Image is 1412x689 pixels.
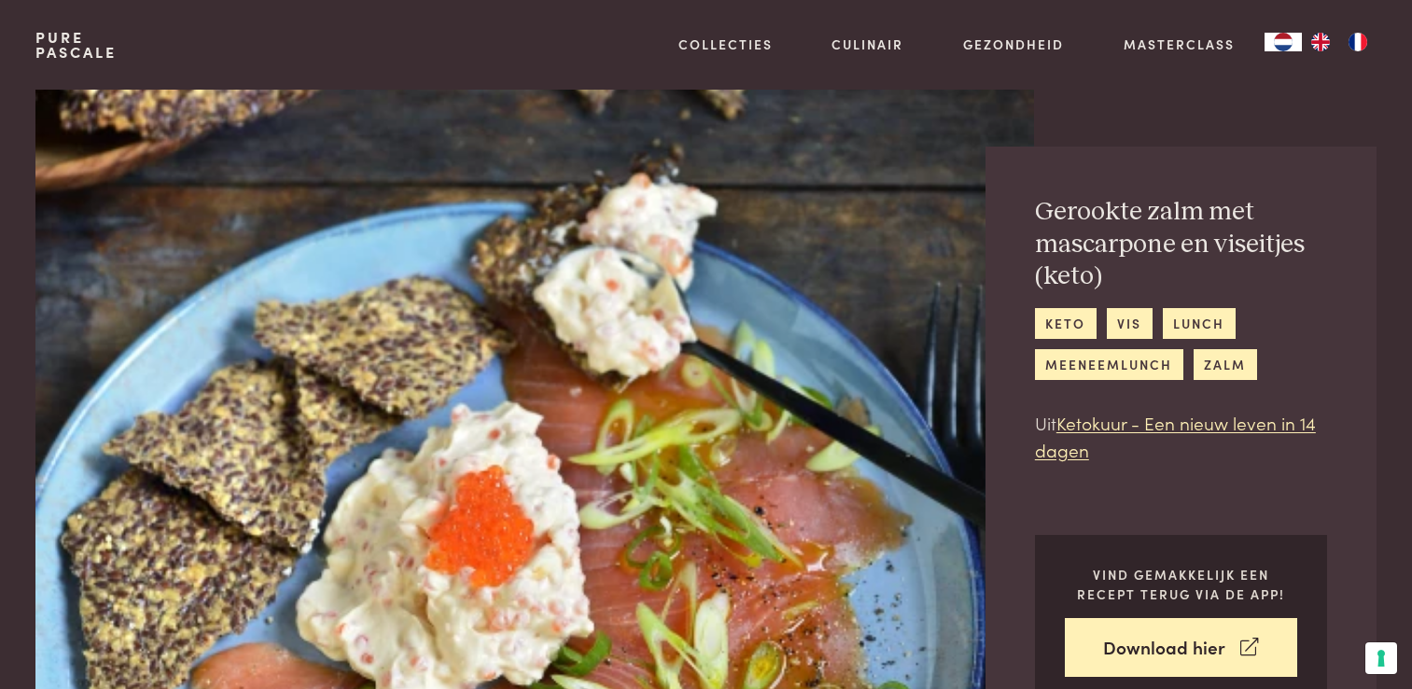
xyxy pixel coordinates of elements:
[1265,33,1377,51] aside: Language selected: Nederlands
[35,90,1033,689] img: Gerookte zalm met mascarpone en viseitjes (keto)
[1265,33,1302,51] div: Language
[1065,618,1297,677] a: Download hier
[1163,308,1236,339] a: lunch
[1035,349,1183,380] a: meeneemlunch
[1124,35,1235,54] a: Masterclass
[1035,308,1097,339] a: keto
[678,35,773,54] a: Collecties
[1035,410,1316,462] a: Ketokuur - Een nieuw leven in 14 dagen
[1339,33,1377,51] a: FR
[1365,642,1397,674] button: Uw voorkeuren voor toestemming voor trackingtechnologieën
[35,30,117,60] a: PurePascale
[1035,196,1327,293] h2: Gerookte zalm met mascarpone en viseitjes (keto)
[1302,33,1377,51] ul: Language list
[1035,410,1327,463] p: Uit
[1065,565,1297,603] p: Vind gemakkelijk een recept terug via de app!
[832,35,903,54] a: Culinair
[963,35,1064,54] a: Gezondheid
[1107,308,1153,339] a: vis
[1265,33,1302,51] a: NL
[1302,33,1339,51] a: EN
[1194,349,1257,380] a: zalm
